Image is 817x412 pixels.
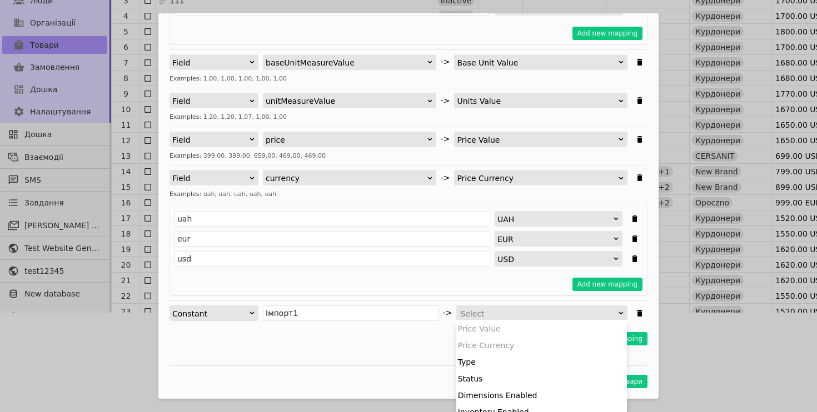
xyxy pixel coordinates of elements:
[175,231,490,247] input: Field value
[266,132,426,148] div: price
[457,55,617,71] div: Base Unit Value
[266,55,426,71] div: baseUnitMeasureValue
[170,152,647,161] div: 399,00, 399,00, 659,00, 469,00, 469,00
[172,93,248,109] div: Field
[572,278,643,291] button: Add new mapping
[158,13,659,399] div: Імпортувати Товари
[456,386,627,403] div: Dimensions Enabled
[441,172,450,184] span: ->
[263,305,439,321] input: Constant value
[456,320,627,336] div: Price Value
[456,353,627,370] div: Type
[456,336,627,353] div: Price Currency
[170,190,647,199] div: uah, uah, uah, uah, uah
[266,93,426,109] div: unitMeasureValue
[170,190,201,198] span: Examples:
[457,132,617,148] div: Price Value
[443,307,452,319] span: ->
[172,170,248,186] div: Field
[441,56,450,68] span: ->
[170,74,647,84] div: 1,00, 1,00, 1,00, 1,00, 1,00
[170,152,201,159] span: Examples:
[497,212,612,227] div: UAH
[460,306,616,321] div: Select
[457,170,617,186] div: Price Currency
[175,251,490,267] input: Field value
[497,232,612,247] div: EUR
[456,370,627,386] div: Status
[170,113,647,122] div: 1,20, 1,20, 1,07, 1,00, 1,00
[497,252,612,267] div: USD
[172,132,248,148] div: Field
[572,27,643,40] button: Add new mapping
[172,306,248,321] div: Constant
[441,95,450,107] span: ->
[441,133,450,145] span: ->
[172,55,248,71] div: Field
[170,75,201,82] span: Examples:
[457,93,617,109] div: Units Value
[175,211,490,227] input: Field value
[170,113,201,120] span: Examples:
[266,170,426,186] div: currency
